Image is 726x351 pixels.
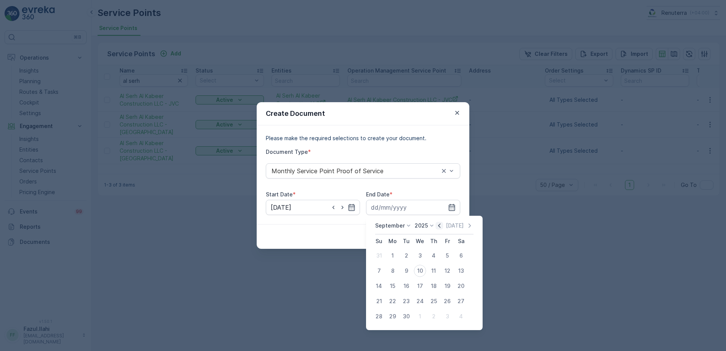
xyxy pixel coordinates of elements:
[428,310,440,323] div: 2
[373,250,385,262] div: 31
[400,310,412,323] div: 30
[454,234,468,248] th: Saturday
[400,280,412,292] div: 16
[373,295,385,307] div: 21
[446,222,464,229] p: [DATE]
[373,280,385,292] div: 14
[440,234,454,248] th: Friday
[428,250,440,262] div: 4
[266,149,308,155] label: Document Type
[441,265,453,277] div: 12
[366,200,460,215] input: dd/mm/yyyy
[427,234,440,248] th: Thursday
[386,234,399,248] th: Monday
[387,310,399,323] div: 29
[387,265,399,277] div: 8
[414,280,426,292] div: 17
[266,108,325,119] p: Create Document
[366,191,390,198] label: End Date
[387,280,399,292] div: 15
[414,310,426,323] div: 1
[400,250,412,262] div: 2
[428,295,440,307] div: 25
[441,250,453,262] div: 5
[387,250,399,262] div: 1
[413,234,427,248] th: Wednesday
[373,310,385,323] div: 28
[414,265,426,277] div: 10
[387,295,399,307] div: 22
[375,222,405,229] p: September
[441,280,453,292] div: 19
[400,295,412,307] div: 23
[400,265,412,277] div: 9
[373,265,385,277] div: 7
[455,250,467,262] div: 6
[455,295,467,307] div: 27
[415,222,428,229] p: 2025
[441,295,453,307] div: 26
[372,234,386,248] th: Sunday
[455,280,467,292] div: 20
[455,265,467,277] div: 13
[399,234,413,248] th: Tuesday
[455,310,467,323] div: 4
[266,200,360,215] input: dd/mm/yyyy
[441,310,453,323] div: 3
[266,134,460,142] p: Please make the required selections to create your document.
[266,191,293,198] label: Start Date
[414,295,426,307] div: 24
[428,280,440,292] div: 18
[414,250,426,262] div: 3
[428,265,440,277] div: 11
